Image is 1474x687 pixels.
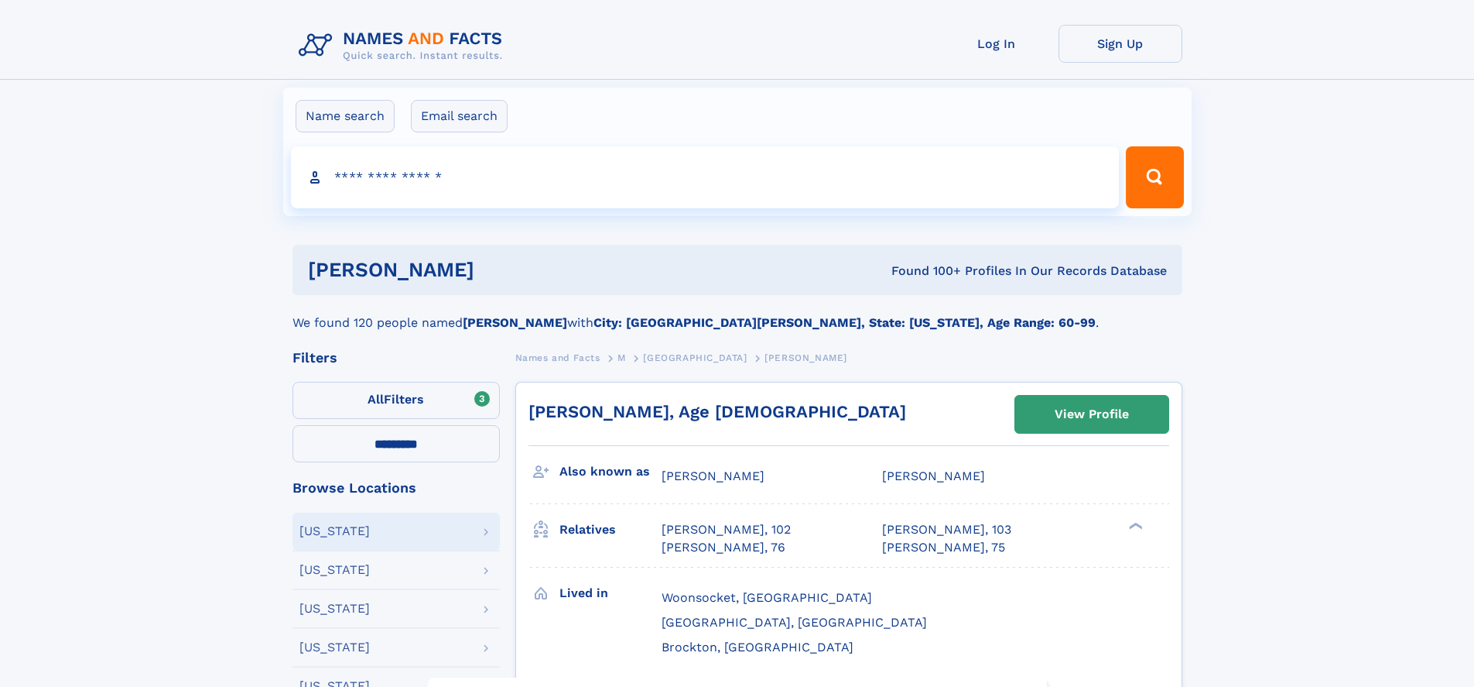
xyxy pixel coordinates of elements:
[643,348,747,367] a: [GEOGRAPHIC_DATA]
[882,539,1005,556] a: [PERSON_NAME], 75
[308,260,683,280] h1: [PERSON_NAME]
[411,100,508,132] label: Email search
[292,351,500,365] div: Filters
[662,521,791,538] a: [PERSON_NAME], 102
[935,25,1058,63] a: Log In
[292,25,515,67] img: Logo Names and Facts
[593,315,1096,330] b: City: [GEOGRAPHIC_DATA][PERSON_NAME], State: [US_STATE], Age Range: 60-99
[764,352,847,363] span: [PERSON_NAME]
[515,348,600,367] a: Names and Facts
[662,539,785,556] a: [PERSON_NAME], 76
[292,295,1182,332] div: We found 120 people named with .
[643,352,747,363] span: [GEOGRAPHIC_DATA]
[368,392,384,407] span: All
[882,469,985,483] span: [PERSON_NAME]
[882,521,1011,538] a: [PERSON_NAME], 103
[299,564,370,576] div: [US_STATE]
[662,640,853,654] span: Brockton, [GEOGRAPHIC_DATA]
[559,459,662,485] h3: Also known as
[682,263,1167,280] div: Found 100+ Profiles In Our Records Database
[296,100,395,132] label: Name search
[292,481,500,495] div: Browse Locations
[559,517,662,543] h3: Relatives
[617,348,626,367] a: M
[1055,397,1129,432] div: View Profile
[299,641,370,654] div: [US_STATE]
[528,402,906,421] a: [PERSON_NAME], Age [DEMOGRAPHIC_DATA]
[1125,521,1144,531] div: ❯
[299,525,370,538] div: [US_STATE]
[1015,396,1168,433] a: View Profile
[1058,25,1182,63] a: Sign Up
[662,615,927,630] span: [GEOGRAPHIC_DATA], [GEOGRAPHIC_DATA]
[292,382,500,419] label: Filters
[662,590,872,605] span: Woonsocket, [GEOGRAPHIC_DATA]
[662,469,764,483] span: [PERSON_NAME]
[463,315,567,330] b: [PERSON_NAME]
[1126,146,1183,208] button: Search Button
[559,580,662,606] h3: Lived in
[291,146,1120,208] input: search input
[617,352,626,363] span: M
[299,603,370,615] div: [US_STATE]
